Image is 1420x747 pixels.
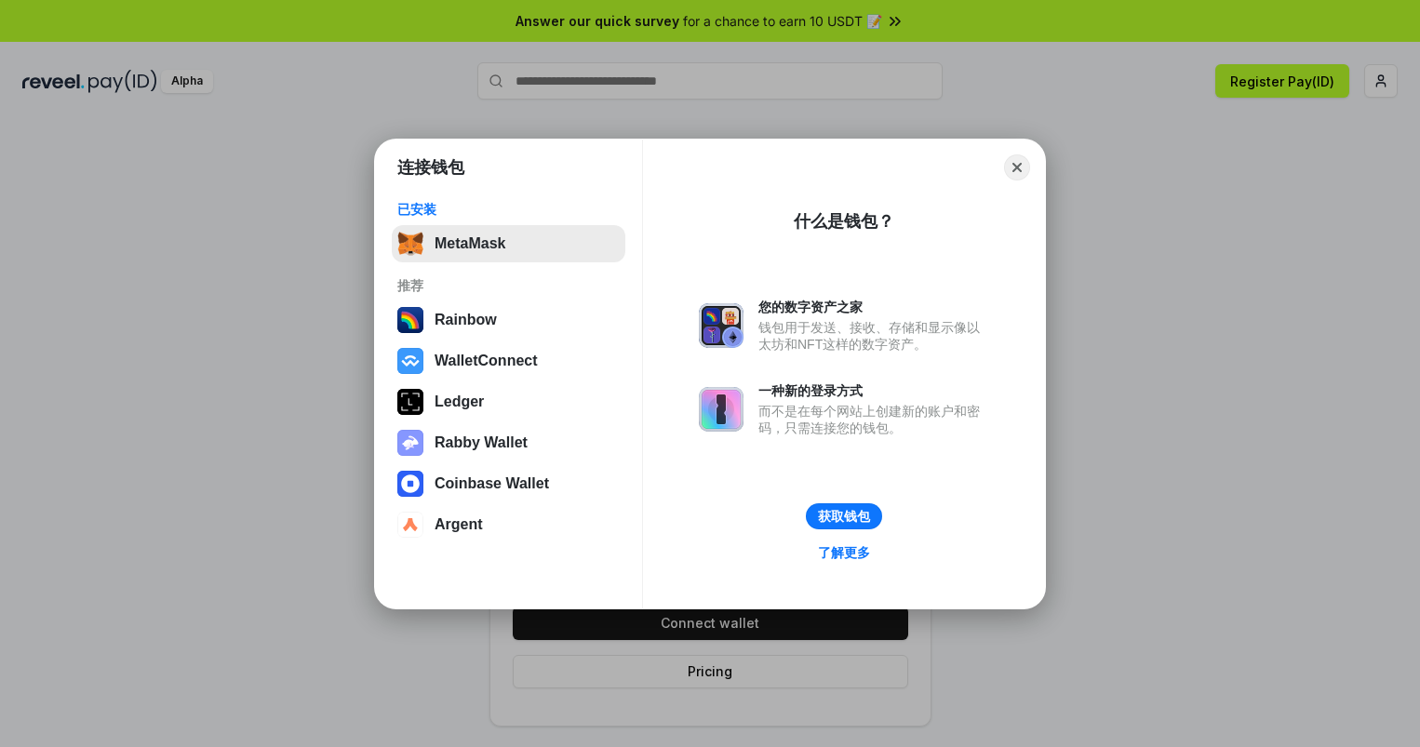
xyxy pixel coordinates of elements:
img: svg+xml,%3Csvg%20fill%3D%22none%22%20height%3D%2233%22%20viewBox%3D%220%200%2035%2033%22%20width%... [397,231,423,257]
button: Argent [392,506,625,543]
img: svg+xml,%3Csvg%20width%3D%2228%22%20height%3D%2228%22%20viewBox%3D%220%200%2028%2028%22%20fill%3D... [397,348,423,374]
div: Rabby Wallet [435,434,528,451]
div: Argent [435,516,483,533]
img: svg+xml,%3Csvg%20width%3D%22120%22%20height%3D%22120%22%20viewBox%3D%220%200%20120%20120%22%20fil... [397,307,423,333]
button: Ledger [392,383,625,420]
div: 一种新的登录方式 [758,382,989,399]
button: Rainbow [392,301,625,339]
div: 什么是钱包？ [794,210,894,233]
div: 而不是在每个网站上创建新的账户和密码，只需连接您的钱包。 [758,403,989,436]
div: 您的数字资产之家 [758,299,989,315]
img: svg+xml,%3Csvg%20xmlns%3D%22http%3A%2F%2Fwww.w3.org%2F2000%2Fsvg%22%20fill%3D%22none%22%20viewBox... [397,430,423,456]
div: Coinbase Wallet [435,475,549,492]
button: WalletConnect [392,342,625,380]
button: MetaMask [392,225,625,262]
a: 了解更多 [807,540,881,565]
div: Rainbow [435,312,497,328]
div: Ledger [435,394,484,410]
div: 钱包用于发送、接收、存储和显示像以太坊和NFT这样的数字资产。 [758,319,989,353]
div: WalletConnect [435,353,538,369]
button: Coinbase Wallet [392,465,625,502]
div: MetaMask [435,235,505,252]
img: svg+xml,%3Csvg%20width%3D%2228%22%20height%3D%2228%22%20viewBox%3D%220%200%2028%2028%22%20fill%3D... [397,471,423,497]
h1: 连接钱包 [397,156,464,179]
div: 获取钱包 [818,508,870,525]
img: svg+xml,%3Csvg%20xmlns%3D%22http%3A%2F%2Fwww.w3.org%2F2000%2Fsvg%22%20fill%3D%22none%22%20viewBox... [699,303,743,348]
div: 了解更多 [818,544,870,561]
img: svg+xml,%3Csvg%20width%3D%2228%22%20height%3D%2228%22%20viewBox%3D%220%200%2028%2028%22%20fill%3D... [397,512,423,538]
button: Rabby Wallet [392,424,625,461]
div: 推荐 [397,277,620,294]
button: Close [1004,154,1030,180]
button: 获取钱包 [806,503,882,529]
img: svg+xml,%3Csvg%20xmlns%3D%22http%3A%2F%2Fwww.w3.org%2F2000%2Fsvg%22%20width%3D%2228%22%20height%3... [397,389,423,415]
img: svg+xml,%3Csvg%20xmlns%3D%22http%3A%2F%2Fwww.w3.org%2F2000%2Fsvg%22%20fill%3D%22none%22%20viewBox... [699,387,743,432]
div: 已安装 [397,201,620,218]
